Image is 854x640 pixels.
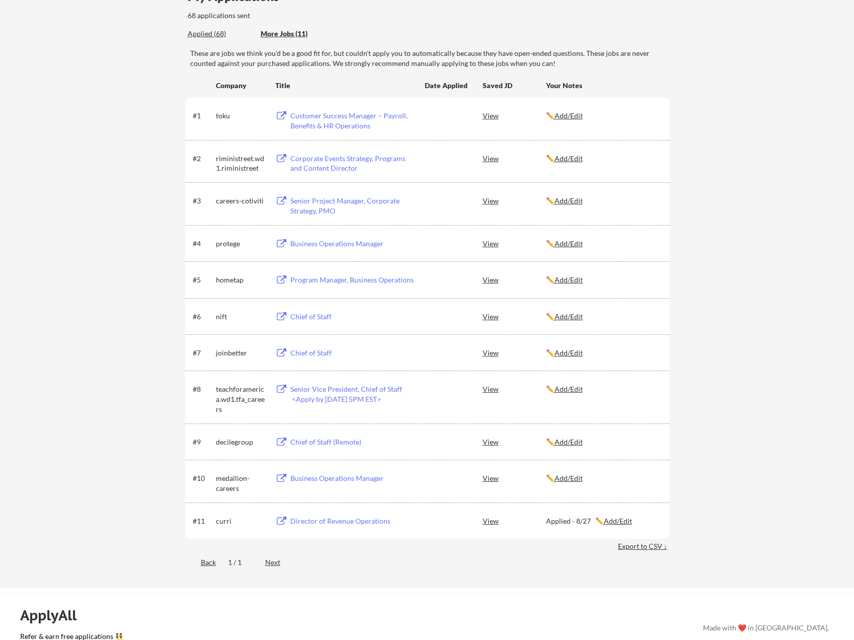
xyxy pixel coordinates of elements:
div: Business Operations Manager [290,239,415,249]
div: View [483,191,546,209]
u: Add/Edit [555,438,583,446]
div: #10 [193,473,212,483]
div: Senior Project Manager, Corporate Strategy, PMO [290,196,415,216]
div: #8 [193,384,212,394]
u: Add/Edit [604,517,632,525]
div: riministreet.wd1.riministreet [216,154,266,173]
div: #4 [193,239,212,249]
div: teachforamerica.wd1.tfa_careers [216,384,266,414]
div: These are all the jobs you've been applied to so far. [188,29,253,39]
div: Date Applied [425,81,469,91]
div: #7 [193,348,212,358]
u: Add/Edit [555,239,583,248]
div: Chief of Staff (Remote) [290,437,415,447]
div: ✏️ [546,348,661,358]
div: ✏️ [546,437,661,447]
div: Chief of Staff [290,348,415,358]
div: View [483,512,546,530]
div: ✏️ [546,473,661,483]
div: View [483,234,546,252]
div: 1 / 1 [228,557,253,567]
u: Add/Edit [555,196,583,205]
div: Company [216,81,266,91]
div: View [483,343,546,362]
div: decilegroup [216,437,266,447]
div: ✏️ [546,154,661,164]
div: #6 [193,312,212,322]
div: ✏️ [546,312,661,322]
u: Add/Edit [555,111,583,120]
div: Applied (68) [188,29,253,39]
div: hometap [216,275,266,285]
div: These are jobs we think you'd be a good fit for, but couldn't apply you to automatically because ... [190,48,670,68]
div: protege [216,239,266,249]
div: Senior Vice President, Chief of Staff <Apply by [DATE] 5PM EST> [290,384,415,404]
u: Add/Edit [555,275,583,284]
div: View [483,149,546,167]
div: 68 applications sent [188,11,382,21]
div: View [483,469,546,487]
div: Next [265,557,292,567]
div: careers-cotiviti [216,196,266,206]
div: ✏️ [546,196,661,206]
div: ApplyAll [20,607,88,624]
div: Back [185,557,216,567]
div: More Jobs (11) [261,29,335,39]
u: Add/Edit [555,154,583,163]
div: #3 [193,196,212,206]
u: Add/Edit [555,474,583,482]
div: ✏️ [546,239,661,249]
div: Applied - 8/27 ✏️ [546,516,661,526]
div: #5 [193,275,212,285]
div: Export to CSV ↓ [618,541,670,551]
div: Director of Revenue Operations [290,516,415,526]
div: #1 [193,111,212,121]
div: ✏️ [546,275,661,285]
u: Add/Edit [555,385,583,393]
div: Program Manager, Business Operations [290,275,415,285]
div: Title [275,81,415,91]
div: View [483,380,546,398]
div: toku [216,111,266,121]
div: Saved JD [483,76,546,94]
div: Chief of Staff [290,312,415,322]
div: View [483,106,546,124]
div: #2 [193,154,212,164]
u: Add/Edit [555,348,583,357]
div: #11 [193,516,212,526]
div: ✏️ [546,384,661,394]
u: Add/Edit [555,312,583,321]
div: #9 [193,437,212,447]
div: curri [216,516,266,526]
div: Business Operations Manager [290,473,415,483]
div: View [483,270,546,289]
div: medallion-careers [216,473,266,493]
div: Customer Success Manager – Payroll, Benefits & HR Operations [290,111,415,130]
div: Your Notes [546,81,661,91]
div: View [483,307,546,325]
div: These are job applications we think you'd be a good fit for, but couldn't apply you to automatica... [261,29,335,39]
div: View [483,433,546,451]
div: nift [216,312,266,322]
div: Corporate Events Strategy, Programs and Content Director [290,154,415,173]
div: joinbetter [216,348,266,358]
div: ✏️ [546,111,661,121]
